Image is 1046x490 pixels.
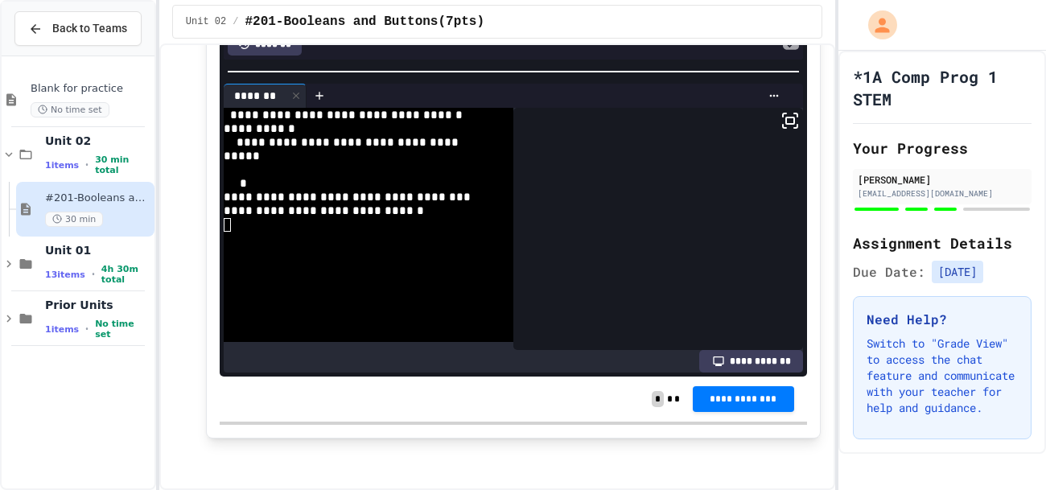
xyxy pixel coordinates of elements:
span: No time set [31,102,109,117]
span: #201-Booleans and Buttons(7pts) [245,12,484,31]
span: Unit 01 [45,243,151,257]
h2: Assignment Details [853,232,1032,254]
h1: *1A Comp Prog 1 STEM [853,65,1032,110]
span: Blank for practice [31,82,151,96]
span: [DATE] [932,261,983,283]
span: Back to Teams [52,20,127,37]
span: 1 items [45,324,79,335]
span: No time set [95,319,151,340]
span: 4h 30m total [101,264,151,285]
span: Due Date: [853,262,925,282]
span: Prior Units [45,298,151,312]
span: 30 min total [95,154,151,175]
span: Unit 02 [45,134,151,148]
div: [EMAIL_ADDRESS][DOMAIN_NAME] [858,187,1027,200]
span: 1 items [45,160,79,171]
h2: Your Progress [853,137,1032,159]
span: #201-Booleans and Buttons(7pts) [45,191,151,205]
button: Back to Teams [14,11,142,46]
span: • [85,323,89,336]
span: 30 min [45,212,103,227]
span: / [233,15,238,28]
span: • [85,159,89,171]
p: Switch to "Grade View" to access the chat feature and communicate with your teacher for help and ... [867,336,1018,416]
div: My Account [851,6,901,43]
span: Unit 02 [186,15,226,28]
span: • [92,268,95,281]
div: [PERSON_NAME] [858,172,1027,187]
h3: Need Help? [867,310,1018,329]
span: 13 items [45,270,85,280]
